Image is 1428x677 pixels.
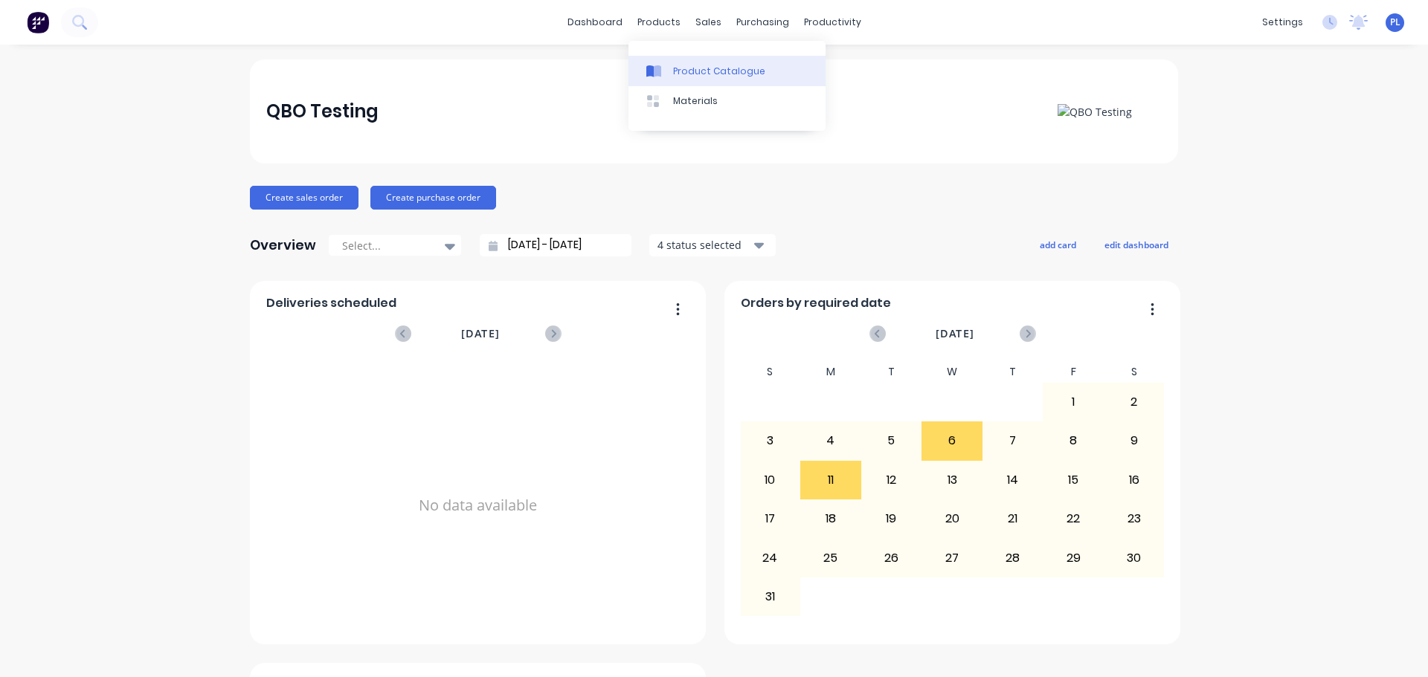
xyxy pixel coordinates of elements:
[741,500,800,537] div: 17
[936,325,974,342] span: [DATE]
[862,539,922,576] div: 26
[862,422,922,459] div: 5
[370,186,496,210] button: Create purchase order
[1104,383,1164,421] div: 2
[560,11,630,33] a: dashboard
[1104,539,1164,576] div: 30
[628,56,826,85] a: Product Catalogue
[983,500,1043,537] div: 21
[801,422,861,459] div: 4
[266,294,396,312] span: Deliveries scheduled
[922,539,982,576] div: 27
[1043,422,1103,459] div: 8
[1043,383,1103,421] div: 1
[922,500,982,537] div: 20
[983,422,1043,459] div: 7
[630,11,688,33] div: products
[983,539,1043,576] div: 28
[673,65,765,78] div: Product Catalogue
[922,361,982,383] div: W
[741,422,800,459] div: 3
[1104,461,1164,499] div: 16
[688,11,729,33] div: sales
[673,94,718,108] div: Materials
[657,237,751,253] div: 4 status selected
[1095,235,1178,254] button: edit dashboard
[27,11,49,33] img: Factory
[649,234,776,256] button: 4 status selected
[1043,361,1104,383] div: F
[266,361,690,650] div: No data available
[740,361,801,383] div: S
[250,186,358,210] button: Create sales order
[862,500,922,537] div: 19
[922,422,982,459] div: 6
[1030,235,1086,254] button: add card
[1104,422,1164,459] div: 9
[983,461,1043,499] div: 14
[1255,11,1310,33] div: settings
[461,325,500,342] span: [DATE]
[801,500,861,537] div: 18
[797,11,869,33] div: productivity
[801,539,861,576] div: 25
[800,361,861,383] div: M
[922,461,982,499] div: 13
[1104,500,1164,537] div: 23
[250,230,316,260] div: Overview
[801,461,861,499] div: 11
[862,461,922,499] div: 12
[729,11,797,33] div: purchasing
[1104,361,1165,383] div: S
[1043,539,1103,576] div: 29
[628,86,826,116] a: Materials
[861,361,922,383] div: T
[741,539,800,576] div: 24
[741,461,800,499] div: 10
[741,578,800,615] div: 31
[1390,16,1400,29] span: PL
[1043,500,1103,537] div: 22
[1058,104,1132,120] img: QBO Testing
[1043,461,1103,499] div: 15
[266,97,379,126] div: QBO Testing
[982,361,1043,383] div: T
[741,294,891,312] span: Orders by required date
